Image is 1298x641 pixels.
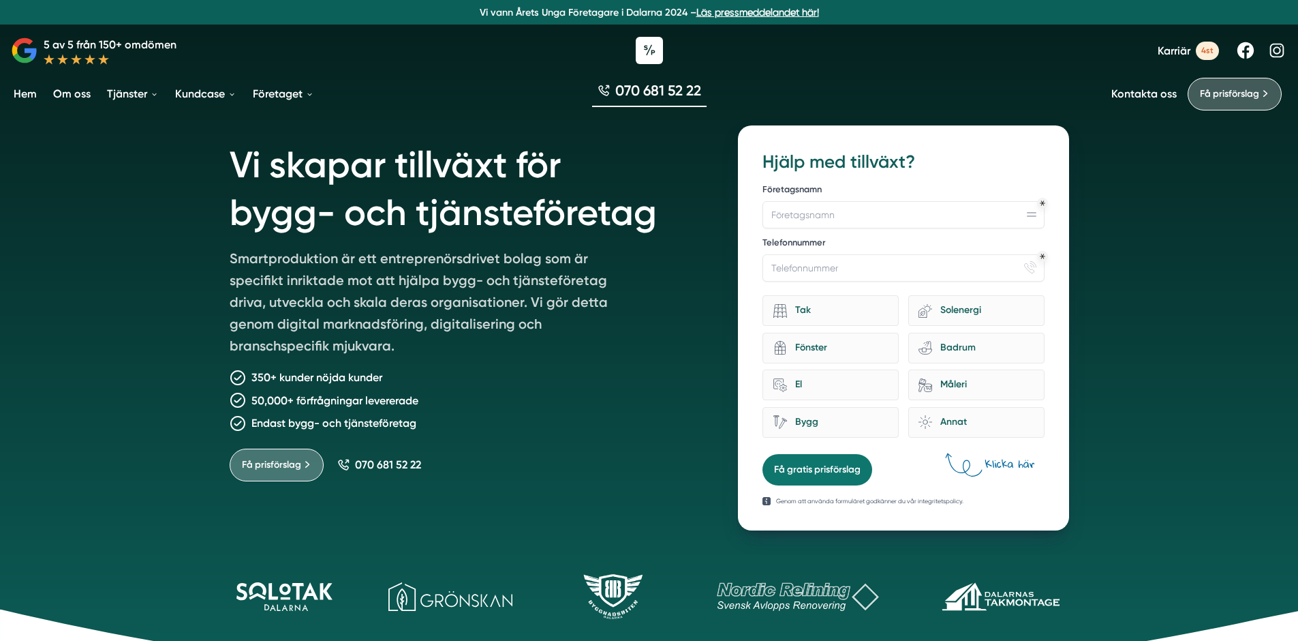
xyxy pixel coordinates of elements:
p: Genom att använda formuläret godkänner du vår integritetspolicy. [776,496,963,506]
h3: Hjälp med tillväxt? [762,150,1044,175]
input: Företagsnamn [762,201,1044,228]
span: Karriär [1158,44,1190,57]
span: 070 681 52 22 [615,80,701,100]
span: 4st [1196,42,1219,60]
a: 070 681 52 22 [592,80,707,107]
a: Tjänster [104,76,161,111]
a: Kundcase [172,76,239,111]
div: Obligatoriskt [1040,254,1045,259]
label: Företagsnamn [762,183,1044,198]
p: 350+ kunder nöjda kunder [251,369,382,386]
a: Hem [11,76,40,111]
span: Få prisförslag [242,458,301,473]
div: Obligatoriskt [1040,200,1045,206]
label: Telefonnummer [762,237,1044,252]
a: Få prisförslag [1188,78,1282,110]
p: Vi vann Årets Unga Företagare i Dalarna 2024 – [5,5,1293,19]
a: Karriär 4st [1158,42,1219,60]
a: 070 681 52 22 [337,458,421,471]
p: 5 av 5 från 150+ omdömen [44,36,176,53]
p: Endast bygg- och tjänsteföretag [251,415,416,432]
a: Företaget [250,76,317,111]
span: Få prisförslag [1200,87,1259,102]
button: Få gratis prisförslag [762,454,872,486]
a: Läs pressmeddelandet här! [696,7,819,18]
a: Om oss [50,76,93,111]
p: Smartproduktion är ett entreprenörsdrivet bolag som är specifikt inriktade mot att hjälpa bygg- o... [230,248,622,362]
h1: Vi skapar tillväxt för bygg- och tjänsteföretag [230,125,706,248]
a: Kontakta oss [1111,87,1177,100]
span: 070 681 52 22 [355,458,421,471]
a: Få prisförslag [230,449,324,481]
p: 50,000+ förfrågningar levererade [251,392,418,409]
input: Telefonnummer [762,254,1044,282]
